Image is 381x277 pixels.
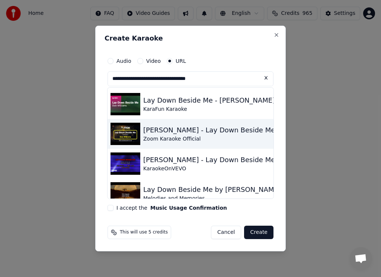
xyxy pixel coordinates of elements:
[111,152,140,175] img: Don Williams - Lay Down Beside Me
[116,205,227,210] label: I accept the
[211,226,241,239] button: Cancel
[176,58,186,64] label: URL
[143,95,369,106] div: Lay Down Beside Me - [PERSON_NAME] | Karaoke Version | KaraFun
[111,123,140,145] img: Don Williams - Lay Down Beside Me - Karaoke Version from Zoom Karaoke
[116,58,131,64] label: Audio
[108,180,273,199] button: Advanced
[143,184,305,195] div: Lay Down Beside Me by [PERSON_NAME] - 1979
[143,165,275,173] div: KaraokeOnVEVO
[105,35,276,42] h2: Create Karaoke
[146,58,161,64] label: Video
[111,93,140,115] img: Lay Down Beside Me - Don Williams | Karaoke Version | KaraFun
[244,226,273,239] button: Create
[143,106,369,113] div: KaraFun Karaoke
[120,229,168,235] span: This will use 5 credits
[143,195,305,202] div: Melodies and Memories
[111,182,140,204] img: Lay Down Beside Me by Don Williams - 1979
[150,205,227,210] button: I accept the
[143,155,275,165] div: [PERSON_NAME] - Lay Down Beside Me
